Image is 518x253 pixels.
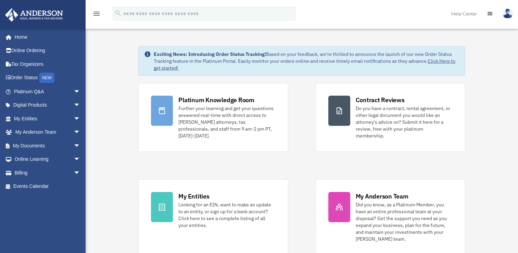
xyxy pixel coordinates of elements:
[74,85,87,99] span: arrow_drop_down
[92,10,101,18] i: menu
[356,192,408,201] div: My Anderson Team
[5,85,91,98] a: Platinum Q&Aarrow_drop_down
[356,105,453,139] div: Do you have a contract, rental agreement, or other legal document you would like an attorney's ad...
[154,51,459,71] div: Based on your feedback, we're thrilled to announce the launch of our new Order Status Tracking fe...
[74,112,87,126] span: arrow_drop_down
[5,125,91,139] a: My Anderson Teamarrow_drop_down
[356,201,453,242] div: Did you know, as a Platinum Member, you have an entire professional team at your disposal? Get th...
[5,180,91,193] a: Events Calendar
[154,51,266,57] strong: Exciting News: Introducing Order Status Tracking!
[5,139,91,153] a: My Documentsarrow_drop_down
[74,166,87,180] span: arrow_drop_down
[5,112,91,125] a: My Entitiesarrow_drop_down
[92,12,101,18] a: menu
[316,83,465,152] a: Contract Reviews Do you have a contract, rental agreement, or other legal document you would like...
[154,58,455,71] a: Click Here to get started!
[74,153,87,167] span: arrow_drop_down
[3,8,65,22] img: Anderson Advisors Platinum Portal
[503,9,513,19] img: User Pic
[178,201,275,229] div: Looking for an EIN, want to make an update to an entity, or sign up for a bank account? Click her...
[5,166,91,180] a: Billingarrow_drop_down
[74,125,87,140] span: arrow_drop_down
[74,139,87,153] span: arrow_drop_down
[5,71,91,85] a: Order StatusNEW
[5,153,91,166] a: Online Learningarrow_drop_down
[5,30,87,44] a: Home
[356,96,405,104] div: Contract Reviews
[74,98,87,112] span: arrow_drop_down
[5,98,91,112] a: Digital Productsarrow_drop_down
[178,105,275,139] div: Further your learning and get your questions answered real-time with direct access to [PERSON_NAM...
[178,96,254,104] div: Platinum Knowledge Room
[138,83,288,152] a: Platinum Knowledge Room Further your learning and get your questions answered real-time with dire...
[114,9,122,17] i: search
[5,57,91,71] a: Tax Organizers
[178,192,209,201] div: My Entities
[39,73,54,83] div: NEW
[5,44,91,58] a: Online Ordering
